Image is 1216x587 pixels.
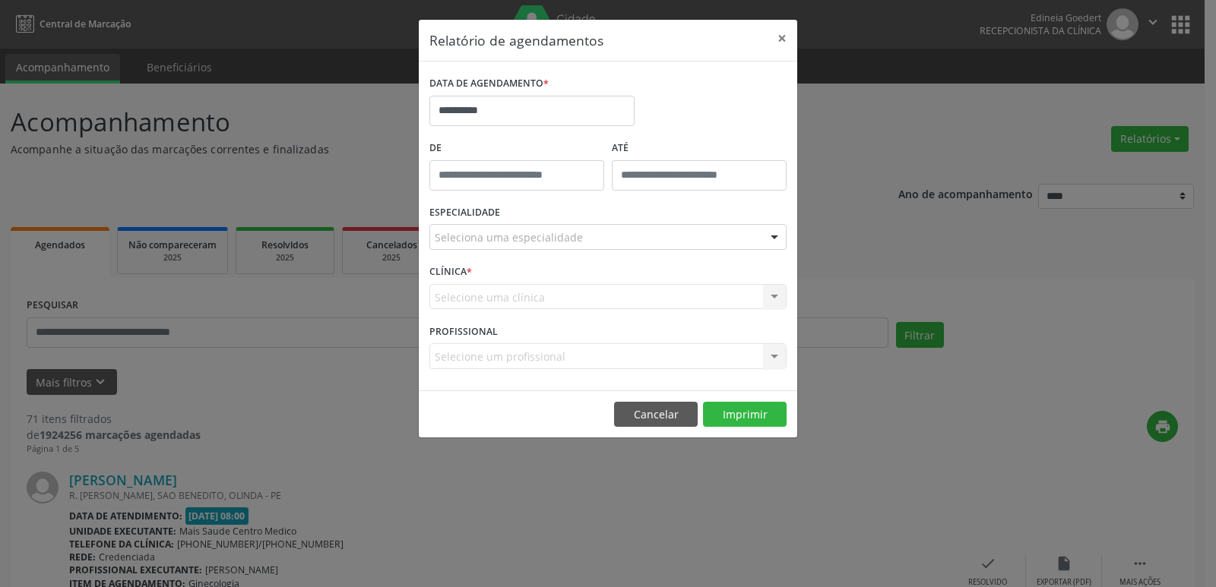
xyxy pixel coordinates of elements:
[429,30,603,50] h5: Relatório de agendamentos
[429,137,604,160] label: De
[614,402,698,428] button: Cancelar
[429,201,500,225] label: ESPECIALIDADE
[703,402,787,428] button: Imprimir
[612,137,787,160] label: ATÉ
[429,320,498,343] label: PROFISSIONAL
[435,229,583,245] span: Seleciona uma especialidade
[429,72,549,96] label: DATA DE AGENDAMENTO
[767,20,797,57] button: Close
[429,260,472,284] label: CLÍNICA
